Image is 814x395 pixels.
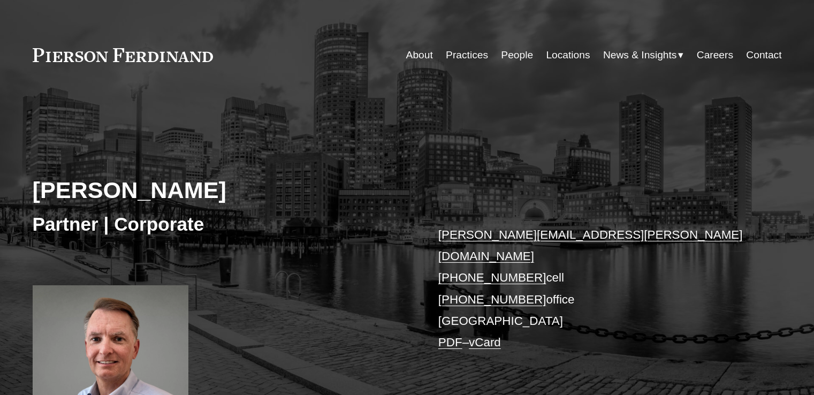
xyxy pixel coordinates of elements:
a: Careers [697,45,733,65]
p: cell office [GEOGRAPHIC_DATA] – [438,224,750,354]
a: [PERSON_NAME][EMAIL_ADDRESS][PERSON_NAME][DOMAIN_NAME] [438,228,743,263]
a: [PHONE_NUMBER] [438,293,546,306]
a: [PHONE_NUMBER] [438,271,546,284]
h3: Partner | Corporate [33,212,407,236]
h2: [PERSON_NAME] [33,176,407,204]
a: PDF [438,336,462,349]
span: News & Insights [603,46,677,65]
a: Locations [546,45,590,65]
a: Practices [446,45,488,65]
a: folder dropdown [603,45,684,65]
a: About [406,45,433,65]
a: People [501,45,533,65]
a: Contact [746,45,781,65]
a: vCard [469,336,501,349]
